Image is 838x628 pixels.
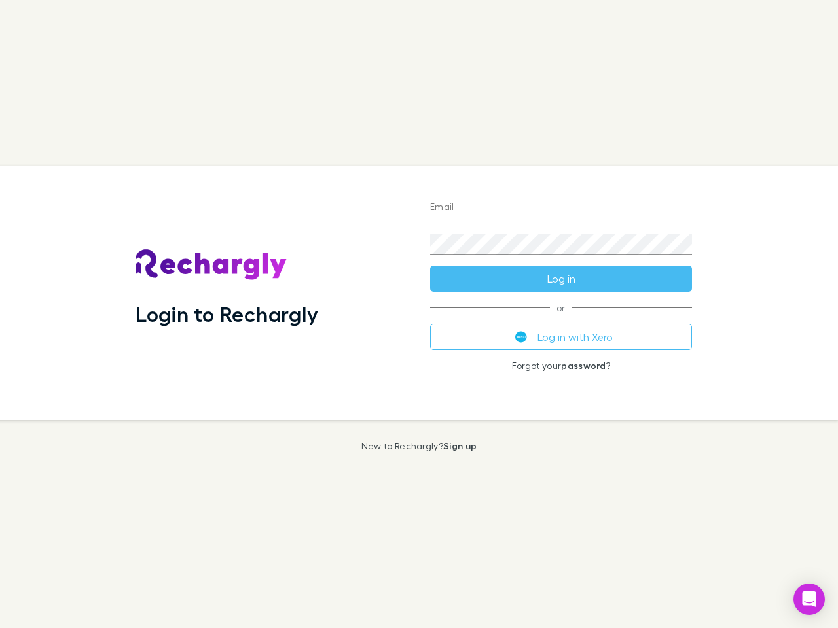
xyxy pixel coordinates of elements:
a: password [561,360,606,371]
div: Open Intercom Messenger [793,584,825,615]
p: Forgot your ? [430,360,692,371]
img: Rechargly's Logo [136,249,287,281]
h1: Login to Rechargly [136,302,318,326]
button: Log in [430,266,692,292]
p: New to Rechargly? [361,441,477,451]
button: Log in with Xero [430,324,692,350]
img: Xero's logo [515,331,527,343]
a: Sign up [443,440,477,451]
